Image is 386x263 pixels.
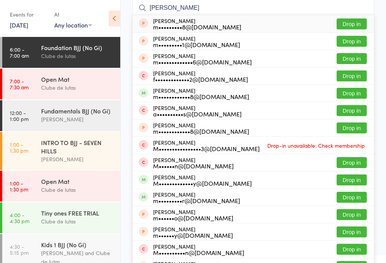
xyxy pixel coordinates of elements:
button: Drop in [337,174,367,185]
span: Drop-in unavailable: Check membership [265,140,367,151]
div: [PERSON_NAME] [153,157,234,169]
div: m•••••••••r@[DOMAIN_NAME] [153,197,240,203]
time: 7:00 - 7:30 am [10,78,29,90]
div: a••••••••••s@[DOMAIN_NAME] [153,111,242,117]
div: Clube de lutas [41,52,114,60]
div: Clube de lutas [41,185,114,194]
button: Drop in [337,88,367,99]
div: [PERSON_NAME] [41,155,114,164]
div: M•••••••••••••y@[DOMAIN_NAME] [153,180,252,186]
div: [PERSON_NAME] [153,243,244,255]
div: [PERSON_NAME] [153,70,248,82]
time: 6:00 - 7:00 am [10,46,29,58]
div: [PERSON_NAME] [153,122,249,134]
time: 4:00 - 4:30 pm [10,212,29,224]
div: Fundamentals BJJ (No Gi) [41,107,114,115]
div: [PERSON_NAME] [153,105,242,117]
div: [PERSON_NAME] [153,18,241,30]
div: Events for [10,8,47,21]
div: Open Mat [41,177,114,185]
a: 4:00 -4:30 pmTiny ones FREE TRIALClube de lutas [2,202,120,233]
div: m•••••••••8@[DOMAIN_NAME] [153,24,241,30]
button: Drop in [337,36,367,47]
a: 6:00 -7:00 amFoundation BJJ (No Gi)Clube de lutas [2,37,120,68]
div: [PERSON_NAME] [153,35,240,47]
time: 1:00 - 1:30 pm [10,141,28,153]
div: M••••••••••••••••3@[DOMAIN_NAME] [153,145,260,151]
div: m•••••••••1@[DOMAIN_NAME] [153,41,240,47]
a: [DATE] [10,21,28,29]
time: 4:30 - 5:15 pm [10,243,29,255]
button: Drop in [337,209,367,220]
div: Clube de lutas [41,217,114,226]
div: [PERSON_NAME] [153,226,233,238]
div: M••••••••••n@[DOMAIN_NAME] [153,249,244,255]
button: Drop in [337,122,367,133]
button: Drop in [337,70,367,81]
div: Clube de lutas [41,83,114,92]
div: At [54,8,92,21]
button: Drop in [337,192,367,203]
div: Foundation BJJ (No Gi) [41,43,114,52]
div: Open Mat [41,75,114,83]
div: [PERSON_NAME] [41,115,114,124]
div: [PERSON_NAME] [153,174,252,186]
div: INTRO TO BJJ - SEVEN HILLS [41,138,114,155]
div: [PERSON_NAME] [153,87,249,99]
a: 7:00 -7:30 amOpen MatClube de lutas [2,69,120,99]
button: Drop in [337,105,367,116]
button: Drop in [337,226,367,237]
button: Drop in [337,18,367,29]
time: 1:00 - 1:30 pm [10,180,28,192]
div: [PERSON_NAME] [153,139,260,151]
div: m••••••••••••8@[DOMAIN_NAME] [153,128,249,134]
div: Any location [54,21,92,29]
a: 1:00 -1:30 pmOpen MatClube de lutas [2,171,120,202]
div: Kids 1 BJJ (No Gi) [41,240,114,249]
div: m•••••••••••••6@[DOMAIN_NAME] [153,59,252,65]
time: 12:00 - 1:00 pm [10,110,29,122]
div: [PERSON_NAME] [153,191,240,203]
div: [PERSON_NAME] [153,53,252,65]
button: Drop in [337,53,367,64]
div: m••••••y@[DOMAIN_NAME] [153,232,233,238]
div: M••••••n@[DOMAIN_NAME] [153,163,234,169]
div: f•••••••••••••2@[DOMAIN_NAME] [153,76,248,82]
div: Tiny ones FREE TRIAL [41,209,114,217]
div: m••••••••••••8@[DOMAIN_NAME] [153,93,249,99]
button: Drop in [337,244,367,255]
button: Drop in [337,157,367,168]
a: 12:00 -1:00 pmFundamentals BJJ (No Gi)[PERSON_NAME] [2,100,120,131]
div: m••••••o@[DOMAIN_NAME] [153,215,233,221]
div: [PERSON_NAME] [153,209,233,221]
a: 1:00 -1:30 pmINTRO TO BJJ - SEVEN HILLS[PERSON_NAME] [2,132,120,170]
